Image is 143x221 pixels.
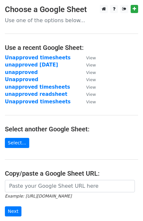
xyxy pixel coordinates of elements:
a: View [80,55,96,61]
a: View [80,77,96,82]
input: Paste your Google Sheet URL here [5,180,135,192]
a: View [80,91,96,97]
small: View [86,55,96,60]
a: unapproved [DATE] [5,62,58,68]
a: Select... [5,138,29,148]
a: View [80,62,96,68]
small: View [86,70,96,75]
a: View [80,99,96,105]
input: Next [5,206,21,216]
small: View [86,92,96,97]
p: Use one of the options below... [5,17,138,24]
iframe: Chat Widget [110,190,143,221]
h4: Use a recent Google Sheet: [5,44,138,52]
a: Unapproved timesheets [5,99,71,105]
a: Unapproved [5,77,38,82]
a: unapproved readsheet [5,91,67,97]
h4: Select another Google Sheet: [5,125,138,133]
small: Example: [URL][DOMAIN_NAME] [5,194,71,199]
a: View [80,69,96,75]
small: View [86,85,96,90]
small: View [86,77,96,82]
small: View [86,63,96,67]
a: Unapproved timesheets [5,55,71,61]
a: unapproved [5,69,38,75]
small: View [86,99,96,104]
a: View [80,84,96,90]
a: unapproved timesheets [5,84,70,90]
h4: Copy/paste a Google Sheet URL: [5,169,138,177]
h3: Choose a Google Sheet [5,5,138,14]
